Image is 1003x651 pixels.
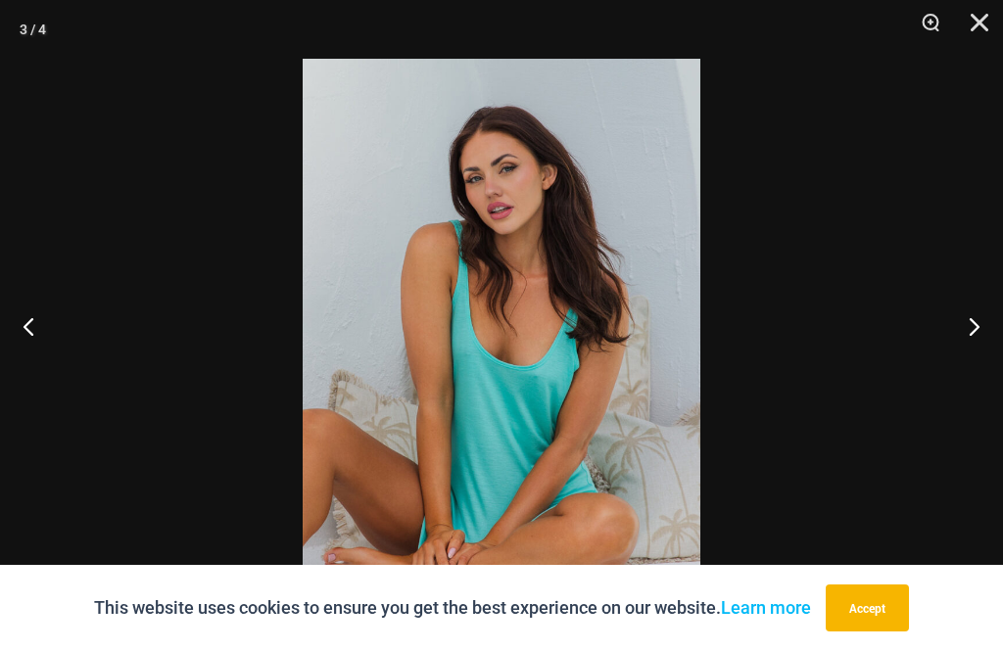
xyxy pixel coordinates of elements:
[94,593,811,623] p: This website uses cookies to ensure you get the best experience on our website.
[20,15,46,44] div: 3 / 4
[930,277,1003,375] button: Next
[721,597,811,618] a: Learn more
[826,584,909,631] button: Accept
